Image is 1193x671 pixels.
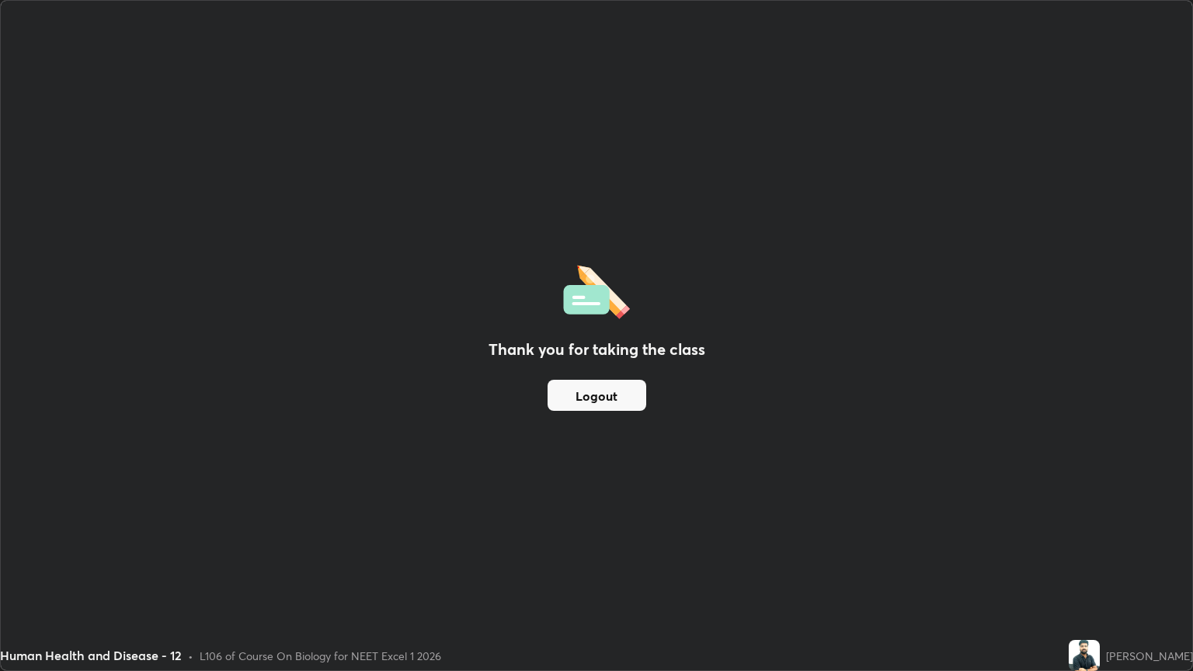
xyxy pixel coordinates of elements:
button: Logout [548,380,646,411]
img: offlineFeedback.1438e8b3.svg [563,260,630,319]
div: L106 of Course On Biology for NEET Excel 1 2026 [200,648,441,664]
img: 55af2534bffa497aa48d4b680613671a.jpg [1069,640,1100,671]
div: [PERSON_NAME] [1106,648,1193,664]
div: • [188,648,193,664]
h2: Thank you for taking the class [489,338,705,361]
